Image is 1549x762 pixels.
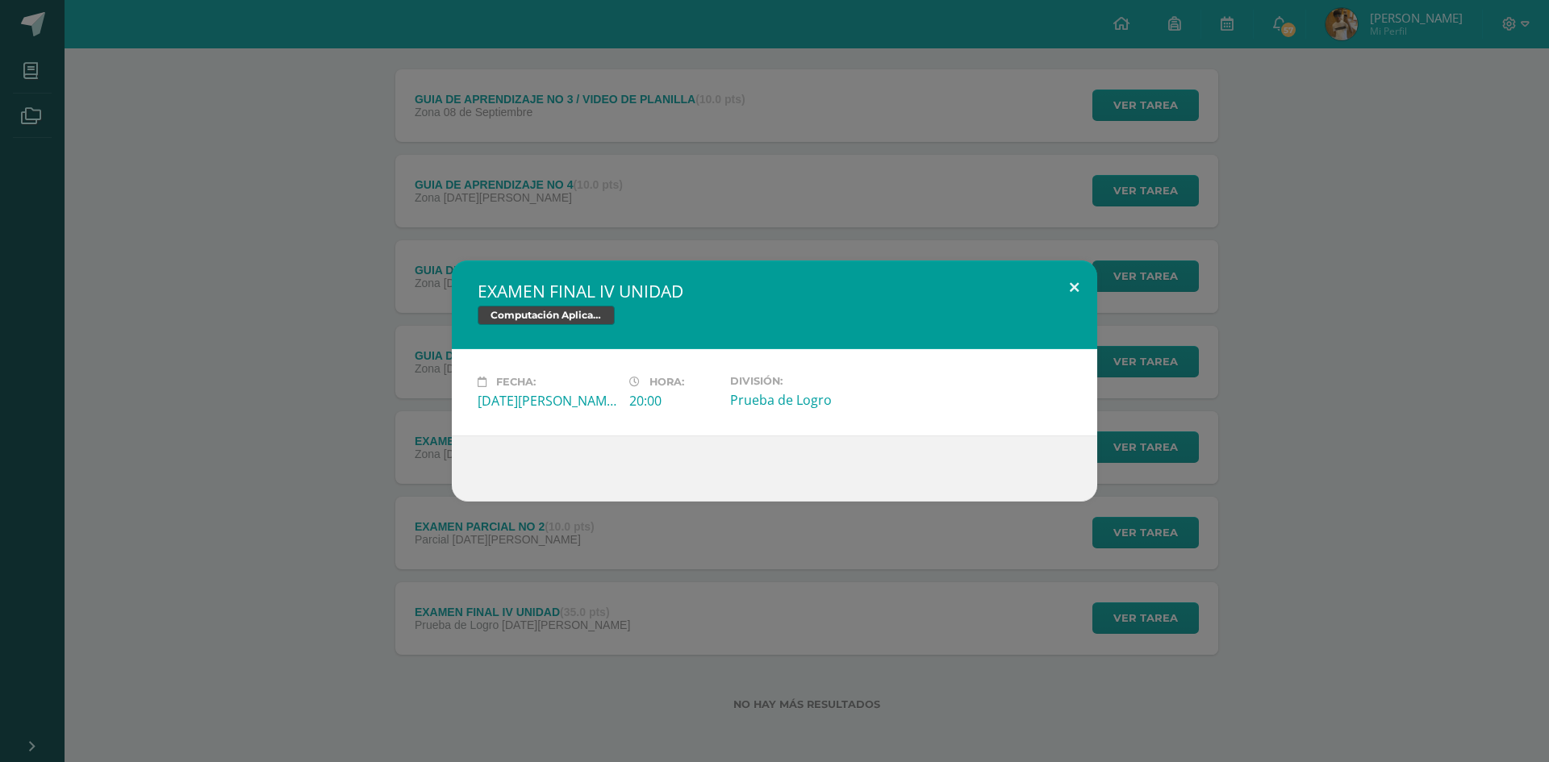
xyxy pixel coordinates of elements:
[629,392,717,410] div: 20:00
[478,280,1071,302] h2: EXAMEN FINAL IV UNIDAD
[649,376,684,388] span: Hora:
[730,391,869,409] div: Prueba de Logro
[478,392,616,410] div: [DATE][PERSON_NAME]
[478,306,615,325] span: Computación Aplicada (Informática)
[730,375,869,387] label: División:
[1051,260,1097,315] button: Close (Esc)
[496,376,536,388] span: Fecha:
